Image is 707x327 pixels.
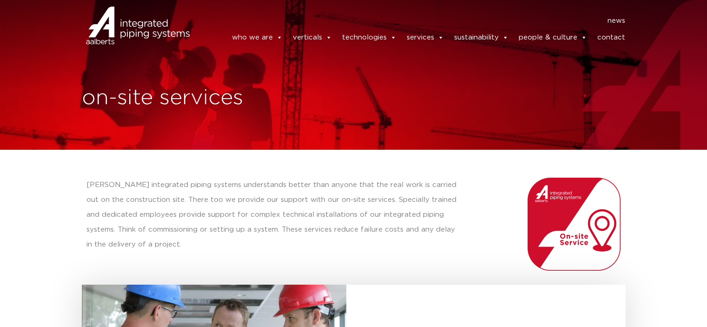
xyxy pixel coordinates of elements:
a: verticals [293,28,332,47]
a: news [608,13,625,28]
a: services [407,28,444,47]
nav: Menu [204,13,626,28]
a: technologies [342,28,396,47]
a: people & culture [519,28,587,47]
a: who we are [232,28,283,47]
img: Aalberts_IPS_icon_onsite_service_rgb [528,178,621,271]
h1: on-site services [82,83,349,113]
a: sustainability [454,28,509,47]
p: [PERSON_NAME] integrated piping systems understands better than anyone that the real work is carr... [86,178,458,252]
a: contact [597,28,625,47]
